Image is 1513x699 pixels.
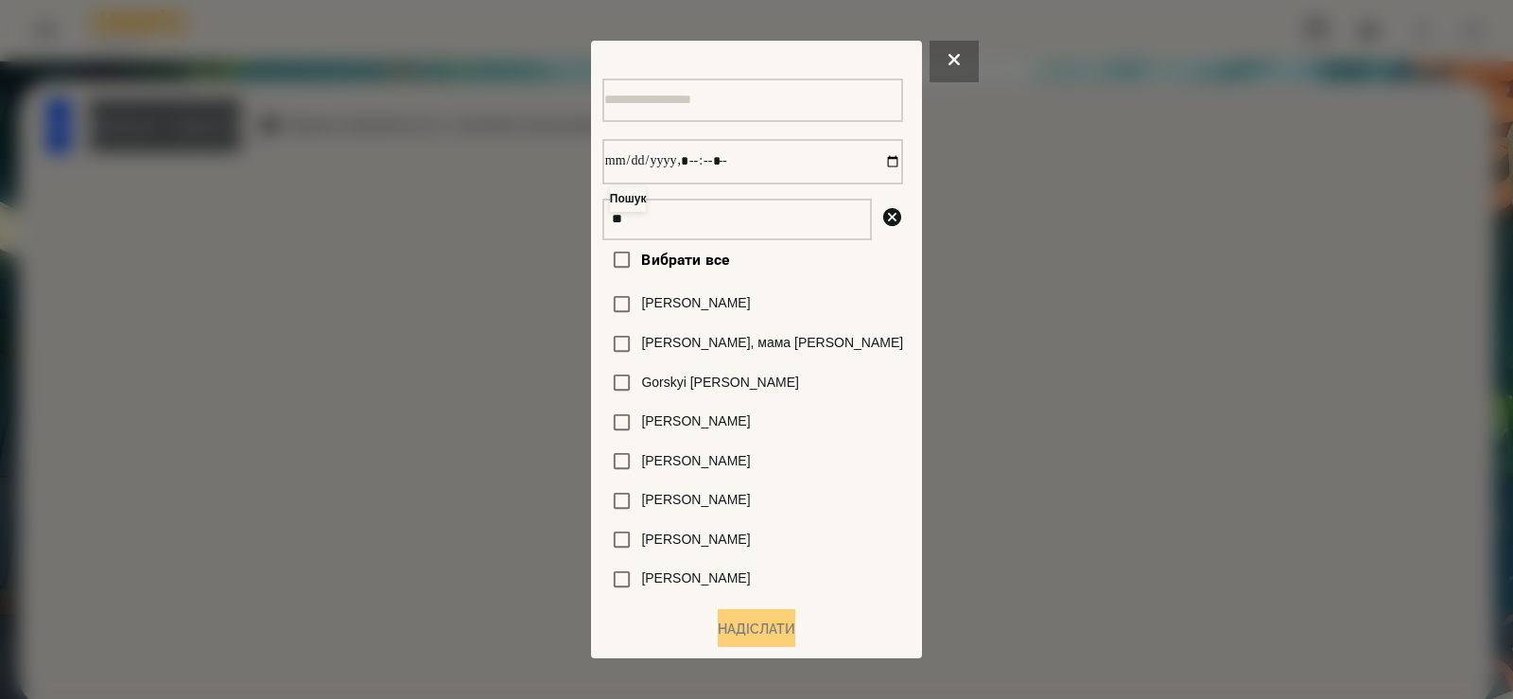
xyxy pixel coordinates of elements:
[610,187,647,211] label: Пошук
[641,491,750,510] label: [PERSON_NAME]
[641,531,750,550] label: [PERSON_NAME]
[641,249,729,271] span: Вибрати все
[718,609,795,651] button: Надіслати
[641,334,903,353] label: [PERSON_NAME], мама [PERSON_NAME]
[641,412,750,431] label: [PERSON_NAME]
[641,452,750,471] label: [PERSON_NAME]
[641,374,798,393] label: Gorskyi [PERSON_NAME]
[641,569,750,588] label: [PERSON_NAME]
[641,294,750,313] label: [PERSON_NAME]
